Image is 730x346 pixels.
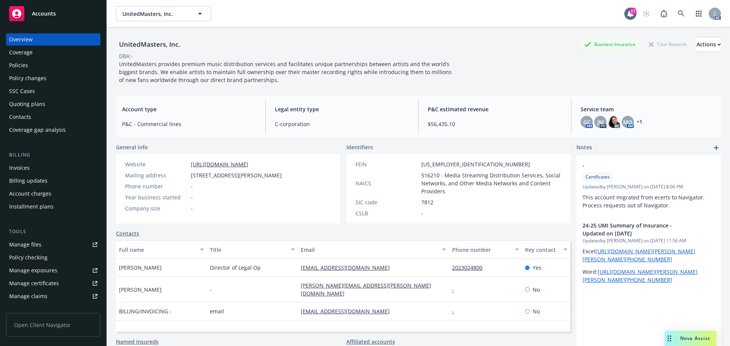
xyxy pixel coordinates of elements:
button: Actions [697,37,721,52]
span: MQ [623,118,632,126]
a: Contacts [6,111,100,123]
span: Legal entity type [275,105,409,113]
a: Accounts [6,3,100,24]
div: Phone number [452,246,510,254]
a: Affiliated accounts [346,338,395,346]
span: Nova Assist [680,335,710,341]
span: No [533,286,540,294]
a: [URL][DOMAIN_NAME][PERSON_NAME][PERSON_NAME][PHONE_NUMBER] [582,268,698,283]
div: FEIN [355,160,418,168]
a: Manage exposures [6,264,100,276]
a: [EMAIL_ADDRESS][DOMAIN_NAME] [301,308,396,315]
a: Policy checking [6,251,100,264]
a: 2023024800 [452,264,489,271]
span: [PERSON_NAME] [119,264,162,272]
a: Coverage [6,46,100,58]
span: - [210,286,212,294]
div: Full name [119,246,195,254]
div: Overview [9,33,33,46]
div: Installment plans [9,201,54,213]
div: Tools [6,228,100,235]
span: $56,435.10 [428,120,562,128]
span: General info [116,143,148,151]
span: - [191,193,193,201]
div: Contacts [9,111,31,123]
a: Invoices [6,162,100,174]
div: Drag to move [665,331,674,346]
button: Key contact [522,240,570,259]
a: Manage files [6,239,100,251]
a: Named insureds [116,338,159,346]
a: [EMAIL_ADDRESS][DOMAIN_NAME] [301,264,396,271]
div: Mailing address [125,171,188,179]
div: Total Rewards [645,39,690,49]
p: Word: [582,268,715,284]
span: Identifiers [346,143,373,151]
span: 7812 [421,198,433,206]
div: Email [301,246,438,254]
a: Account charges [6,188,100,200]
div: Manage exposures [9,264,57,276]
a: SSC Cases [6,85,100,97]
a: +1 [637,120,642,124]
span: Open Client Navigator [6,313,100,337]
span: - [421,209,423,217]
span: Director of Legal Op [210,264,261,272]
span: UnitedMasters provides premium music distribution services and facilitates unique partnerships be... [119,60,453,84]
button: Phone number [449,240,522,259]
span: Accounts [32,11,56,17]
img: photo [608,116,620,128]
div: Billing [6,151,100,159]
span: Certificates [586,174,610,180]
span: BILLING/INVOICING - [119,307,171,315]
span: P&C estimated revenue [428,105,562,113]
div: Business Insurance [581,39,639,49]
button: Nova Assist [665,331,716,346]
a: Policies [6,59,100,71]
a: Start snowing [639,6,654,21]
a: [PERSON_NAME][EMAIL_ADDRESS][PERSON_NAME][DOMAIN_NAME] [301,282,431,297]
div: Coverage [9,46,33,58]
div: Phone number [125,182,188,190]
div: UnitedMasters, Inc. [116,39,183,49]
span: Updated by [PERSON_NAME] on [DATE] 11:56 AM [582,237,715,244]
a: Contacts [116,229,139,237]
div: Invoices [9,162,30,174]
div: -CertificatesUpdatedby [PERSON_NAME] on [DATE] 8:06 PMThis account migrated from ecerts to Naviga... [576,155,721,215]
span: - [191,204,193,212]
button: Email [298,240,449,259]
span: - [191,182,193,190]
span: No [533,307,540,315]
div: Company size [125,204,188,212]
div: SSC Cases [9,85,35,97]
span: [US_EMPLOYER_IDENTIFICATION_NUMBER] [421,160,530,168]
span: JM [597,118,604,126]
div: Account charges [9,188,51,200]
div: Key contact [525,246,559,254]
span: 516210 - Media Streaming Distribution Services, Social Networks, and Other Media Networks and Con... [421,171,562,195]
div: Manage BORs [9,303,45,315]
a: Manage claims [6,290,100,302]
div: Website [125,160,188,168]
div: Year business started [125,193,188,201]
a: Billing updates [6,175,100,187]
span: - [582,161,695,169]
div: Title [210,246,286,254]
span: Updated by [PERSON_NAME] on [DATE] 8:06 PM [582,183,715,190]
span: Yes [533,264,541,272]
div: 24-25 UMI Summary of Insurance - Updated on [DATE]Updatedby [PERSON_NAME] on [DATE] 11:56 AMExcel... [576,215,721,290]
div: Policy changes [9,72,46,84]
span: email [210,307,224,315]
a: Overview [6,33,100,46]
span: [STREET_ADDRESS][PERSON_NAME] [191,171,282,179]
a: [URL][DOMAIN_NAME][PERSON_NAME][PERSON_NAME][PHONE_NUMBER] [582,248,695,263]
a: Manage certificates [6,277,100,289]
span: [PERSON_NAME] [119,286,162,294]
div: NAICS [355,179,418,187]
button: Full name [116,240,207,259]
div: Manage files [9,239,41,251]
a: Quoting plans [6,98,100,110]
a: [URL][DOMAIN_NAME] [191,161,248,168]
